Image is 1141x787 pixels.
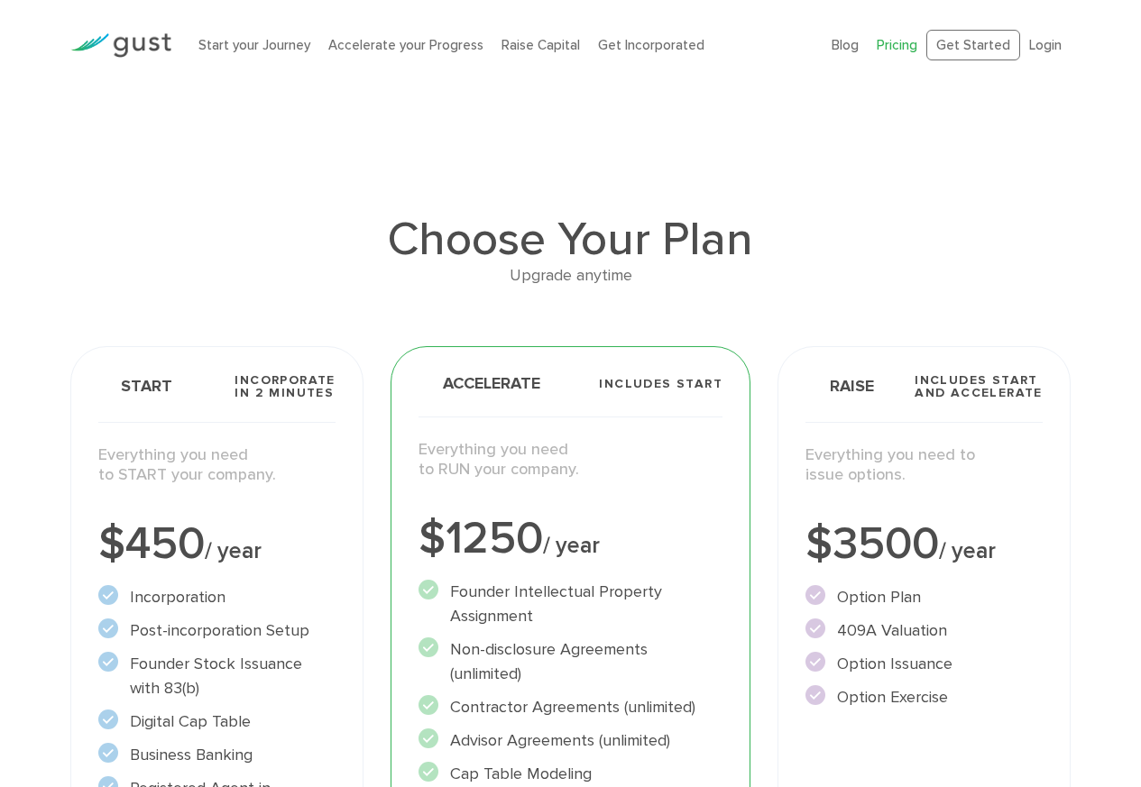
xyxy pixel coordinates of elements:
[98,445,336,486] p: Everything you need to START your company.
[70,216,1071,263] h1: Choose Your Plan
[419,580,722,628] li: Founder Intellectual Property Assignment
[939,537,996,564] span: / year
[1029,37,1062,53] a: Login
[543,532,600,559] span: / year
[915,374,1043,399] span: Includes START and ACCELERATE
[805,652,1043,676] li: Option Issuance
[98,743,336,767] li: Business Banking
[419,376,540,392] span: Accelerate
[805,377,874,396] span: Raise
[805,685,1043,709] li: Option Exercise
[419,762,722,786] li: Cap Table Modeling
[98,652,336,700] li: Founder Stock Issuance with 83(b)
[419,695,722,719] li: Contractor Agreements (unlimited)
[877,37,917,53] a: Pricing
[419,440,722,480] p: Everything you need to RUN your company.
[805,585,1043,609] li: Option Plan
[501,37,580,53] a: Raise Capital
[805,522,1043,567] div: $3500
[205,537,262,564] span: / year
[805,445,1043,486] p: Everything you need to issue options.
[419,637,722,686] li: Non-disclosure Agreements (unlimited)
[419,728,722,753] li: Advisor Agreements (unlimited)
[98,618,336,643] li: Post-incorporation Setup
[70,263,1071,289] div: Upgrade anytime
[70,33,171,58] img: Gust Logo
[598,37,704,53] a: Get Incorporated
[599,378,722,390] span: Includes START
[98,585,336,609] li: Incorporation
[926,30,1020,61] a: Get Started
[805,618,1043,643] li: 409A Valuation
[98,377,172,396] span: Start
[328,37,483,53] a: Accelerate your Progress
[832,37,859,53] a: Blog
[235,374,335,399] span: Incorporate in 2 Minutes
[98,709,336,734] li: Digital Cap Table
[419,517,722,562] div: $1250
[98,522,336,567] div: $450
[198,37,310,53] a: Start your Journey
